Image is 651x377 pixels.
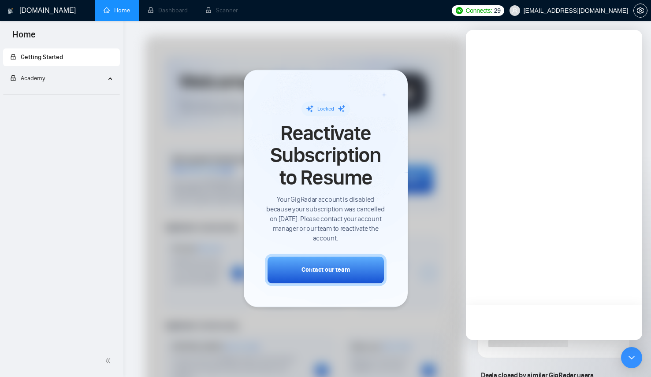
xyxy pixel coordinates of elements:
button: Contact our team [265,254,387,286]
img: upwork-logo.png [456,7,463,14]
li: Getting Started [3,48,120,66]
div: Open Intercom Messenger [621,347,642,368]
img: logo [7,4,14,18]
span: double-left [105,356,114,365]
span: user [512,7,518,14]
span: Academy [21,74,45,82]
a: setting [633,7,647,14]
span: Reactivate Subscription to Resume [265,122,387,188]
span: 29 [494,6,501,15]
iframe: Intercom live chat [466,30,642,340]
span: Connects: [465,6,492,15]
li: Academy Homepage [3,91,120,96]
span: Home [5,28,43,47]
button: setting [633,4,647,18]
span: Locked [317,106,334,112]
span: lock [10,75,16,81]
span: Academy [10,74,45,82]
a: homeHome [104,7,130,14]
span: lock [10,54,16,60]
span: Your GigRadar account is disabled because your subscription was cancelled on [DATE]. Please conta... [265,195,387,244]
span: Getting Started [21,53,63,61]
div: Contact our team [301,266,350,275]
